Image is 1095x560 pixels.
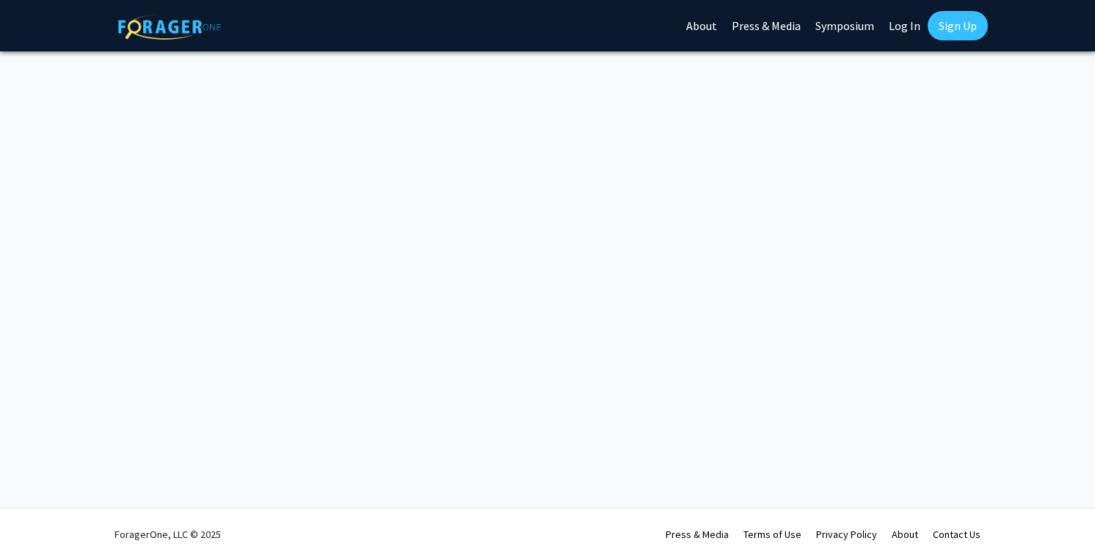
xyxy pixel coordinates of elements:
a: Contact Us [933,528,981,541]
a: Sign Up [928,11,988,40]
img: ForagerOne Logo [118,14,221,40]
a: Privacy Policy [816,528,877,541]
div: ForagerOne, LLC © 2025 [114,509,221,560]
a: Terms of Use [743,528,801,541]
a: Press & Media [666,528,729,541]
a: About [892,528,918,541]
